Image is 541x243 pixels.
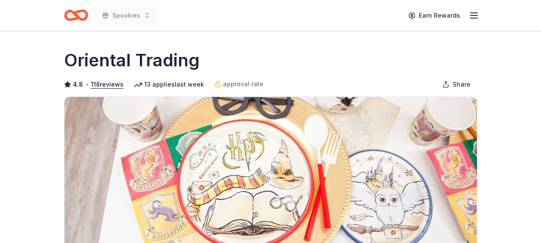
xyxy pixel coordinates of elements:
[64,5,88,25] a: Home
[95,7,158,24] button: Spookies
[85,81,88,88] span: •
[73,79,83,90] span: 4.8
[436,76,477,93] button: Share
[214,79,263,89] a: approval rate
[91,79,124,90] button: 118reviews
[64,48,200,72] h1: Oriental Trading
[403,8,465,23] a: Earn Rewards
[223,79,263,89] span: approval rate
[134,79,204,90] div: 13 applies last week
[453,79,470,90] span: Share
[112,10,140,21] span: Spookies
